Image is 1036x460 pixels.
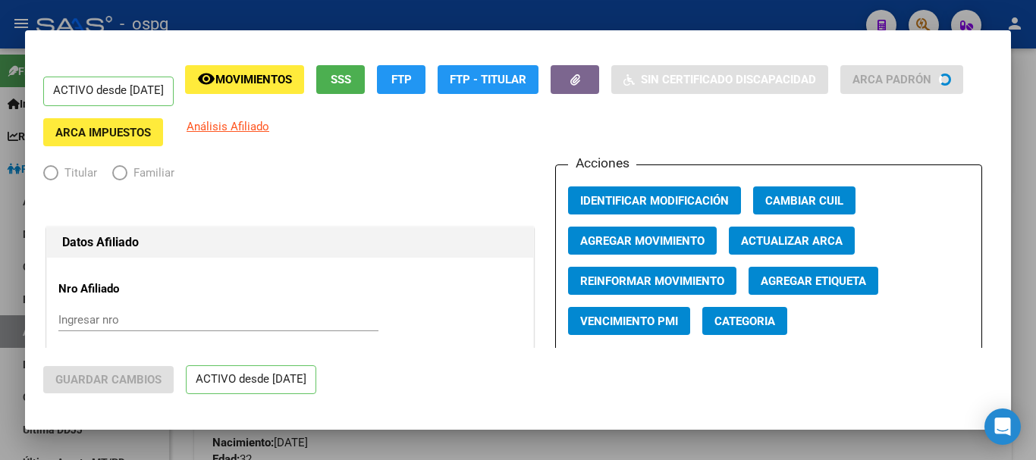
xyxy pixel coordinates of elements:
[611,65,828,93] button: Sin Certificado Discapacidad
[761,274,866,288] span: Agregar Etiqueta
[714,314,775,328] span: Categoria
[568,267,736,295] button: Reinformar Movimiento
[580,194,729,208] span: Identificar Modificación
[197,70,215,88] mat-icon: remove_red_eye
[729,227,855,255] button: Actualizar ARCA
[438,65,538,93] button: FTP - Titular
[765,194,843,208] span: Cambiar CUIL
[749,267,878,295] button: Agregar Etiqueta
[580,274,724,288] span: Reinformar Movimiento
[641,74,816,87] span: Sin Certificado Discapacidad
[55,126,151,139] span: ARCA Impuestos
[43,77,174,106] p: ACTIVO desde [DATE]
[215,74,292,87] span: Movimientos
[580,234,705,248] span: Agregar Movimiento
[753,186,855,214] button: Cambiar CUIL
[58,164,97,182] span: Titular
[55,373,162,386] span: Guardar Cambios
[331,74,351,87] span: SSS
[568,227,717,255] button: Agregar Movimiento
[984,408,1021,445] div: Open Intercom Messenger
[377,65,425,93] button: FTP
[127,164,174,182] span: Familiar
[185,65,304,93] button: Movimientos
[43,118,163,146] button: ARCA Impuestos
[391,74,412,87] span: FTP
[186,365,316,395] p: ACTIVO desde [DATE]
[450,74,526,87] span: FTP - Titular
[580,314,678,328] span: Vencimiento PMI
[187,120,269,133] span: Análisis Afiliado
[58,280,197,298] p: Nro Afiliado
[852,74,931,87] span: ARCA Padrón
[702,307,787,335] button: Categoria
[568,307,690,335] button: Vencimiento PMI
[62,233,518,252] h1: Datos Afiliado
[316,65,365,93] button: SSS
[741,234,843,248] span: Actualizar ARCA
[568,186,741,214] button: Identificar Modificación
[43,169,190,183] mat-radio-group: Elija una opción
[840,65,963,93] button: ARCA Padrón
[43,366,174,393] button: Guardar Cambios
[568,153,636,173] h3: Acciones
